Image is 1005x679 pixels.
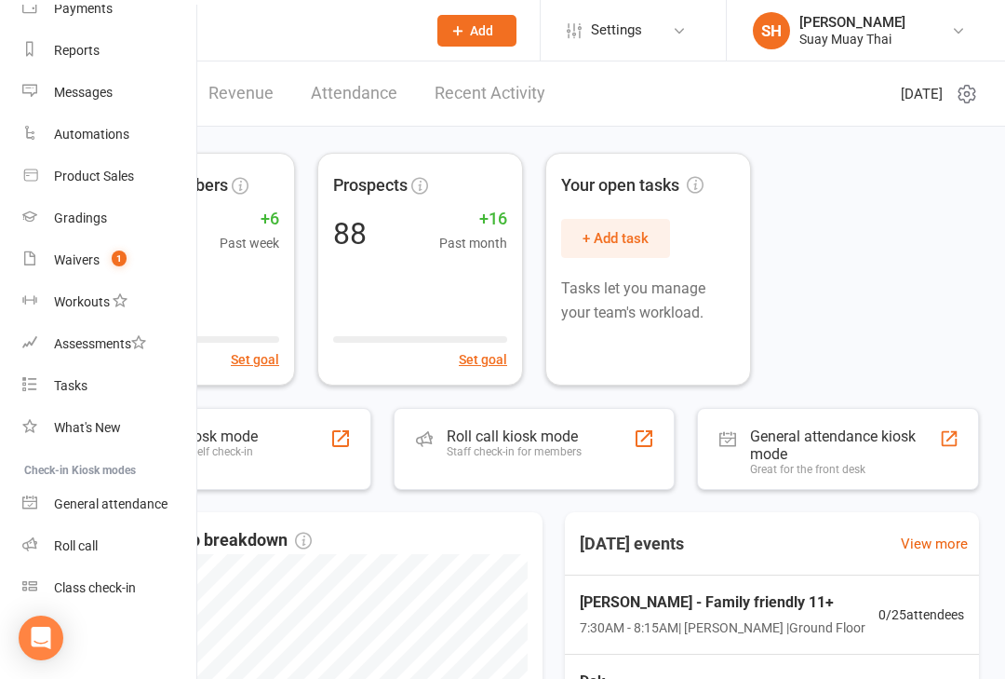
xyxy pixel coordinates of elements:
div: Reports [54,43,100,58]
div: Open Intercom Messenger [19,616,63,660]
span: 0 / 25 attendees [878,604,964,625]
a: What's New [22,407,198,449]
div: What's New [54,420,121,435]
a: Reports [22,30,198,72]
span: [PERSON_NAME] - Family friendly 11+ [580,591,865,615]
span: Past week [220,233,279,253]
span: Settings [591,9,642,51]
div: Great for the front desk [750,463,939,476]
div: Staff check-in for members [447,445,582,458]
div: [PERSON_NAME] [799,14,905,31]
input: Search... [110,18,413,44]
a: Tasks [22,365,198,407]
button: + Add task [561,219,670,258]
div: Automations [54,127,129,142]
a: Assessments [22,323,198,365]
a: View more [901,533,968,555]
div: SH [753,12,790,49]
div: Roll call kiosk mode [447,428,582,445]
a: Automations [22,114,198,156]
div: General attendance [54,496,167,511]
span: +6 [220,206,279,233]
a: Gradings [22,197,198,239]
a: Attendance [311,61,397,126]
button: Set goal [459,349,507,370]
span: Add [470,23,493,38]
button: Set goal [231,349,279,370]
div: Class check-in [54,580,136,595]
div: Roll call [54,538,98,553]
a: Revenue [208,61,274,126]
div: Gradings [54,210,107,225]
span: [DATE] [901,83,943,105]
a: Messages [22,72,198,114]
div: Payments [54,1,113,16]
div: Members self check-in [142,445,258,458]
div: Class kiosk mode [142,428,258,445]
a: Workouts [22,281,198,323]
a: Recent Activity [435,61,545,126]
span: 7:30AM - 8:15AM | [PERSON_NAME] | Ground Floor [580,618,865,638]
span: Membership breakdown [104,527,312,554]
div: Messages [54,85,113,100]
div: 88 [333,219,367,249]
span: Prospects [333,172,408,199]
span: 1 [112,251,127,266]
div: Workouts [54,294,110,309]
div: Tasks [54,378,87,393]
span: +16 [439,206,507,233]
span: Past month [439,233,507,253]
a: Product Sales [22,156,198,197]
a: Roll call [22,525,198,567]
div: General attendance kiosk mode [750,428,939,463]
span: Your open tasks [561,172,703,199]
div: Waivers [54,252,100,267]
p: Tasks let you manage your team's workload. [561,277,735,324]
button: Add [437,15,516,47]
a: Waivers 1 [22,239,198,281]
div: Assessments [54,336,146,351]
div: Suay Muay Thai [799,31,905,48]
a: Class kiosk mode [22,567,198,609]
div: Product Sales [54,169,134,183]
a: General attendance kiosk mode [22,483,198,525]
h3: [DATE] events [565,527,699,561]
